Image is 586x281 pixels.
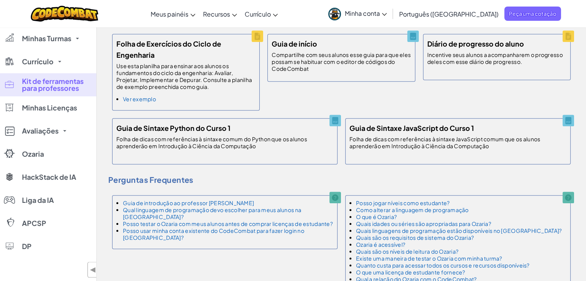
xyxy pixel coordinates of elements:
a: Minha conta [324,2,391,26]
a: O que é Ozaria? [356,213,397,220]
font: Incentive seus alunos a acompanharem o progresso deles com esse diário de progresso. [427,51,563,65]
font: DP [22,242,32,251]
font: Use esta planilha para ensinar aos alunos os fundamentos do ciclo da engenharia: Avaliar, Projeta... [116,62,252,90]
font: Peça uma cotação [509,10,556,17]
font: Kit de ferramentas para professores [22,77,84,92]
font: Guia de Sintaxe Python do Curso 1 [116,124,230,132]
a: Existe uma maneira de testar o Ozaria com minha turma? [356,255,502,262]
font: Minhas Turmas [22,34,71,43]
a: Diário de progresso do aluno Incentive seus alunos a acompanharem o progresso deles com esse diár... [419,30,574,84]
a: Guia de introdução ao professor [PERSON_NAME] [123,199,254,206]
font: Folha de dicas com referências à sintaxe JavaScript comum que os alunos aprenderão em Introdução ... [349,135,540,149]
font: Minha conta [345,9,380,17]
a: Quanto custa para acessar todos os cursos e recursos disponíveis? [356,262,530,269]
a: Qual linguagem de programação devo escolher para meus alunos na [GEOGRAPHIC_DATA]? [123,206,301,220]
a: Quais são os requisitos de sistema do Ozaria? [356,234,474,241]
a: Guia de introdução ao professor [PERSON_NAME] Qual linguagem de programação devo escolher para me... [108,191,341,253]
a: Folha de Exercícios do Ciclo de Engenharia Use esta planilha para ensinar aos alunos os fundament... [108,30,264,114]
font: Folha de Exercícios do Ciclo de Engenharia [116,39,221,59]
a: Ver exemplo [123,95,156,102]
a: Quais idades ou séries são apropriadas para Ozaria? [356,220,491,227]
img: avatar [328,8,341,20]
a: Ozaria é acessível? [356,241,405,248]
font: Folha de dicas com referências à sintaxe comum do Python que os alunos aprenderão em Introdução à... [116,135,307,149]
a: Meus painéis [147,3,199,24]
font: Avaliações [22,126,59,135]
font: Currículo [22,57,54,66]
font: Recursos [203,10,230,18]
a: Quais são os níveis de leitura do Ozaria? [356,248,458,255]
a: Recursos [199,3,241,24]
font: Compartilhe com seus alunos esse guia para que eles possam se habituar com o editor de códigos do... [272,51,411,72]
font: Guia de início [272,39,317,48]
img: Logotipo do CodeCombat [31,6,98,22]
a: Posso usar minha conta existente do CodeCombat para fazer login no [GEOGRAPHIC_DATA]? [123,227,304,241]
font: ◀ [90,265,96,274]
font: Minhas Licenças [22,103,77,112]
a: Guia de Sintaxe JavaScript do Curso 1 Folha de dicas com referências à sintaxe JavaScript comum q... [341,114,574,168]
a: Posso testar o Ozaria com meus alunos antes de comprar licenças de estudante? [123,220,333,227]
a: Currículo [241,3,282,24]
font: Guia de Sintaxe JavaScript do Curso 1 [349,124,474,132]
a: Peça uma cotação [504,7,561,21]
a: Quais linguagens de programação estão disponíveis no [GEOGRAPHIC_DATA]? [356,227,562,234]
a: Guia de Sintaxe Python do Curso 1 Folha de dicas com referências à sintaxe comum do Python que os... [108,114,341,168]
font: Liga da IA [22,196,54,204]
font: Currículo [245,10,271,18]
font: Meus painéis [151,10,188,18]
font: Diário de progresso do aluno [427,39,524,48]
font: HackStack de IA [22,172,76,181]
a: O que uma licença de estudante fornece? [356,269,465,276]
a: Posso jogar níveis como estudante? [356,199,450,206]
a: Português ([GEOGRAPHIC_DATA]) [395,3,502,24]
font: Ozaria [22,149,44,158]
font: APCSP [22,219,46,227]
font: Perguntas frequentes [108,175,193,184]
font: Português ([GEOGRAPHIC_DATA]) [399,10,499,18]
a: Como alterar a linguagem de programação [356,206,469,213]
a: Guia de início Compartilhe com seus alunos esse guia para que eles possam se habituar com o edito... [264,30,419,85]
